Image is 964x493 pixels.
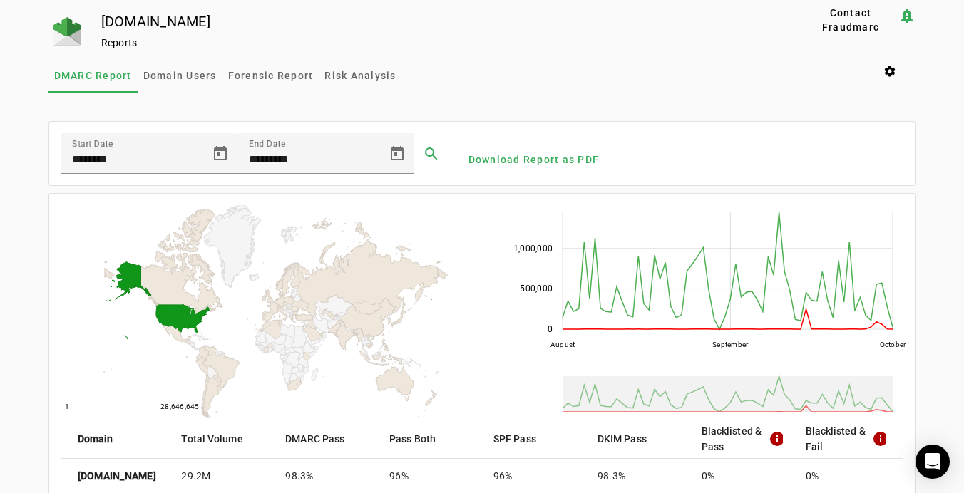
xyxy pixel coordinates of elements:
mat-header-cell: DMARC Pass [274,419,378,459]
mat-cell: 96% [482,459,586,493]
span: DMARC Report [54,71,132,81]
div: [DOMAIN_NAME] [101,14,757,28]
strong: [DOMAIN_NAME] [78,469,156,483]
strong: Domain [78,431,113,447]
button: Open calendar [203,137,237,171]
svg: A chart. [61,205,482,419]
mat-header-cell: Blacklisted & Pass [690,419,794,459]
button: Contact Fraudmarc [802,7,898,33]
a: Domain Users [138,58,222,93]
div: Open Intercom Messenger [916,445,950,479]
img: Fraudmarc Logo [53,17,81,46]
mat-icon: info [872,430,886,447]
text: 28,646,645 [160,403,200,410]
span: Forensic Report [228,71,314,81]
mat-cell: 96% [378,459,482,493]
mat-icon: info [769,430,782,447]
text: September [712,341,749,348]
mat-header-cell: DKIM Pass [586,419,690,459]
mat-cell: 98.3% [274,459,378,493]
span: Domain Users [143,71,217,81]
text: 1,000,000 [513,244,553,254]
text: October [880,341,907,348]
mat-cell: 98.3% [586,459,690,493]
div: Reports [101,36,757,50]
span: Contact Fraudmarc [808,6,893,34]
span: Risk Analysis [324,71,396,81]
mat-cell: 0% [690,459,794,493]
mat-cell: 0% [794,459,904,493]
mat-header-cell: Pass Both [378,419,482,459]
a: Forensic Report [222,58,319,93]
a: DMARC Report [48,58,138,93]
button: Download Report as PDF [463,147,605,172]
text: 0 [548,324,553,334]
a: Risk Analysis [319,58,401,93]
span: Download Report as PDF [468,152,600,167]
mat-label: Start Date [72,139,113,149]
button: Open calendar [380,137,414,171]
mat-cell: 29.2M [170,459,274,493]
mat-icon: notification_important [898,7,916,24]
mat-header-cell: Total Volume [170,419,274,459]
mat-header-cell: SPF Pass [482,419,586,459]
mat-label: End Date [249,139,285,149]
text: 1 [65,403,69,410]
text: August [550,341,575,348]
text: 500,000 [520,284,553,294]
mat-header-cell: Blacklisted & Fail [794,419,904,459]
